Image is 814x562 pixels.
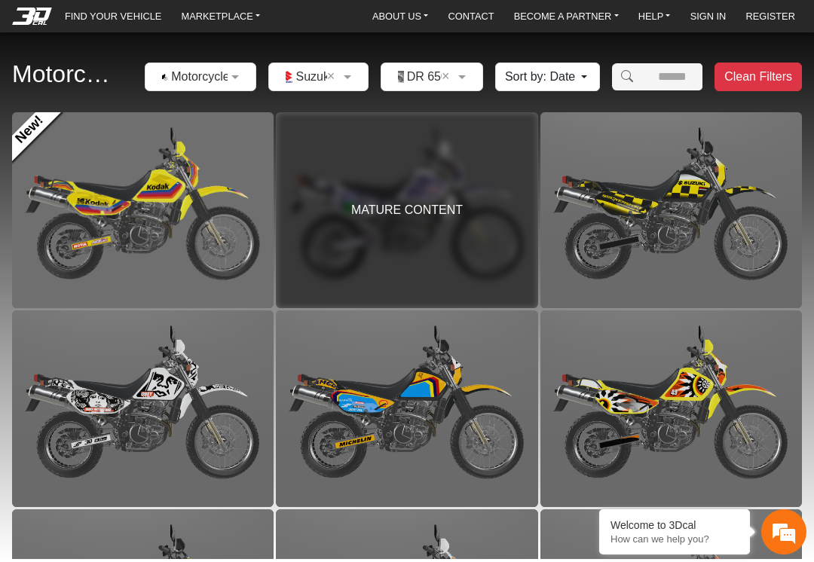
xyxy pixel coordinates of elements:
[641,63,702,90] input: Amount (to the nearest dollar)
[17,78,39,100] div: Navigation go back
[101,79,276,99] div: Chat with us now
[194,423,287,470] div: Articles
[327,68,340,86] span: Clean Field
[8,450,101,460] span: Conversation
[101,423,194,470] div: FAQs
[176,6,267,26] a: MARKETPLACE
[12,54,115,94] h2: Motorcycles
[276,112,537,308] div: MATURE CONTENT
[610,519,739,531] div: Welcome to 3Dcal
[8,371,287,423] textarea: Type your message and hit 'Enter'
[12,112,274,308] div: New!
[366,6,434,26] a: ABOUT US
[508,6,625,26] a: BECOME A PARTNER
[351,201,463,219] span: MATURE CONTENT
[59,6,167,26] a: FIND YOUR VEHICLE
[247,8,283,44] div: Minimize live chat window
[442,68,454,86] span: Clean Field
[684,6,733,26] a: SIGN IN
[610,533,739,545] p: How can we help you?
[442,6,500,26] a: CONTACT
[739,6,800,26] a: REGISTER
[87,166,208,310] span: We're online!
[632,6,677,26] a: HELP
[495,63,600,91] button: Sort by: Date
[715,63,802,91] button: Clean Filters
